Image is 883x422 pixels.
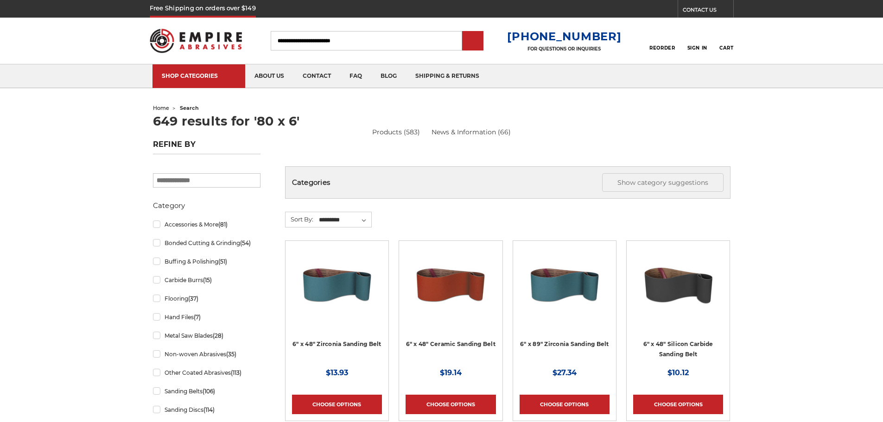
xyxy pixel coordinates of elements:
[153,216,260,233] a: Accessories & More(81)
[153,115,731,127] h1: 649 results for '80 x 6'
[719,45,733,51] span: Cart
[153,346,260,362] a: Non-woven Abrasives(35)
[218,221,228,228] span: (81)
[180,105,199,111] span: search
[153,272,260,288] a: Carbide Burrs(15)
[520,395,610,414] a: Choose Options
[203,388,215,395] span: (106)
[687,45,707,51] span: Sign In
[602,173,724,192] button: Show category suggestions
[649,45,675,51] span: Reorder
[318,213,371,227] select: Sort By:
[464,32,482,50] input: Submit
[372,127,420,137] a: Products (583)
[406,340,495,347] a: 6" x 48" Ceramic Sanding Belt
[292,340,381,347] a: 6" x 48" Zirconia Sanding Belt
[226,351,236,358] span: (35)
[641,247,715,321] img: 6" x 48" Silicon Carbide File Belt
[432,127,511,137] a: News & Information (66)
[203,406,215,413] span: (114)
[633,395,723,414] a: Choose Options
[413,247,488,321] img: 6" x 48" Ceramic Sanding Belt
[553,368,577,377] span: $27.34
[649,31,675,50] a: Reorder
[153,253,260,270] a: Buffing & Polishing(51)
[340,64,371,88] a: faq
[527,247,602,321] img: 6" x 89" Zirconia Sanding Belt
[371,64,406,88] a: blog
[520,340,609,347] a: 6" x 89" Zirconia Sanding Belt
[292,395,382,414] a: Choose Options
[240,239,251,246] span: (54)
[643,340,713,358] a: 6" x 48" Silicon Carbide Sanding Belt
[213,332,223,339] span: (28)
[153,383,260,399] a: Sanding Belts(106)
[719,31,733,51] a: Cart
[520,247,610,337] a: 6" x 89" Zirconia Sanding Belt
[188,295,198,302] span: (37)
[286,212,313,226] label: Sort By:
[292,247,382,337] a: 6" x 48" Zirconia Sanding Belt
[153,365,260,381] a: Other Coated Abrasives(113)
[218,258,227,265] span: (51)
[153,140,260,154] h5: Refine by
[406,64,489,88] a: shipping & returns
[150,23,242,59] img: Empire Abrasives
[153,290,260,307] a: Flooring(37)
[292,173,724,192] h5: Categories
[507,46,621,52] p: FOR QUESTIONS OR INQUIRIES
[245,64,293,88] a: about us
[633,247,723,337] a: 6" x 48" Silicon Carbide File Belt
[507,30,621,43] a: [PHONE_NUMBER]
[300,247,374,321] img: 6" x 48" Zirconia Sanding Belt
[293,64,340,88] a: contact
[406,395,495,414] a: Choose Options
[153,200,260,211] h5: Category
[406,247,495,337] a: 6" x 48" Ceramic Sanding Belt
[667,368,689,377] span: $10.12
[326,368,348,377] span: $13.93
[153,328,260,344] a: Metal Saw Blades(28)
[683,5,733,18] a: CONTACT US
[162,72,236,79] div: SHOP CATEGORIES
[440,368,462,377] span: $19.14
[194,314,201,321] span: (7)
[153,105,169,111] a: home
[153,235,260,251] a: Bonded Cutting & Grinding(54)
[203,277,212,283] span: (15)
[231,369,241,376] span: (113)
[153,402,260,418] a: Sanding Discs(114)
[153,309,260,325] a: Hand Files(7)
